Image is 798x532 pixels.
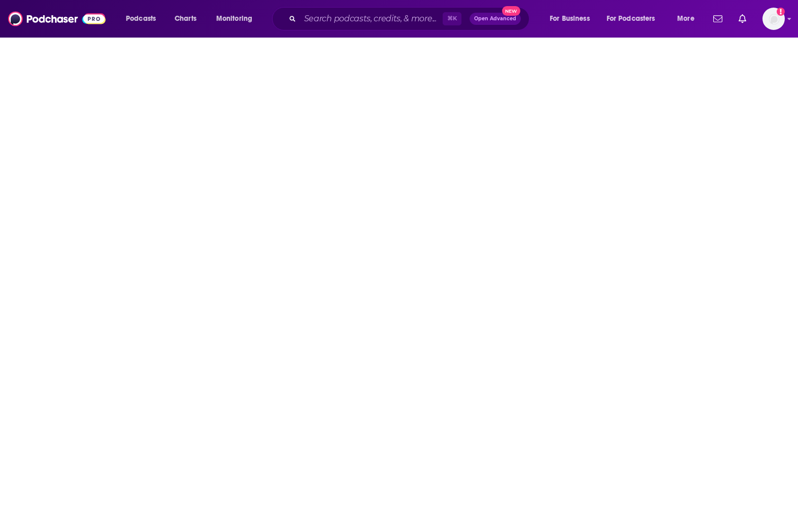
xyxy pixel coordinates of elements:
[777,8,785,16] svg: Add a profile image
[470,13,521,25] button: Open AdvancedNew
[762,8,785,30] img: User Profile
[709,10,726,27] a: Show notifications dropdown
[762,8,785,30] button: Show profile menu
[119,11,169,27] button: open menu
[209,11,265,27] button: open menu
[543,11,603,27] button: open menu
[670,11,707,27] button: open menu
[762,8,785,30] span: Logged in as philtrina.farquharson
[443,12,461,25] span: ⌘ K
[600,11,670,27] button: open menu
[550,12,590,26] span: For Business
[216,12,252,26] span: Monitoring
[282,7,539,30] div: Search podcasts, credits, & more...
[168,11,203,27] a: Charts
[735,10,750,27] a: Show notifications dropdown
[677,12,694,26] span: More
[126,12,156,26] span: Podcasts
[8,9,106,28] img: Podchaser - Follow, Share and Rate Podcasts
[300,11,443,27] input: Search podcasts, credits, & more...
[175,12,196,26] span: Charts
[502,6,520,16] span: New
[474,16,516,21] span: Open Advanced
[607,12,655,26] span: For Podcasters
